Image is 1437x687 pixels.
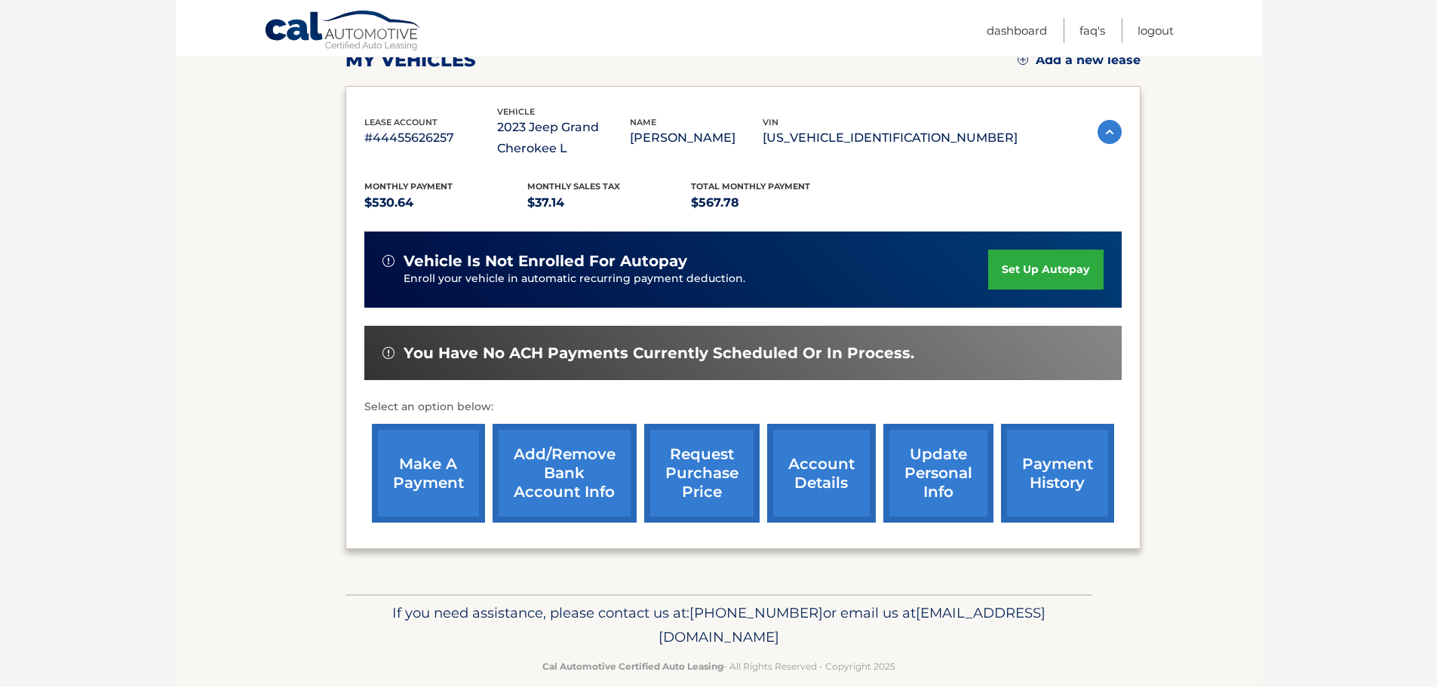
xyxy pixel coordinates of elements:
[691,192,855,213] p: $567.78
[542,661,723,672] strong: Cal Automotive Certified Auto Leasing
[345,49,476,72] h2: my vehicles
[382,347,395,359] img: alert-white.svg
[1138,18,1174,43] a: Logout
[497,117,630,159] p: 2023 Jeep Grand Cherokee L
[1018,54,1028,65] img: add.svg
[372,424,485,523] a: make a payment
[630,127,763,149] p: [PERSON_NAME]
[497,106,535,117] span: vehicle
[364,127,497,149] p: #44455626257
[691,181,810,192] span: Total Monthly Payment
[883,424,993,523] a: update personal info
[364,398,1122,416] p: Select an option below:
[988,250,1103,290] a: set up autopay
[527,181,620,192] span: Monthly sales Tax
[355,601,1082,649] p: If you need assistance, please contact us at: or email us at
[404,271,989,287] p: Enroll your vehicle in automatic recurring payment deduction.
[763,117,778,127] span: vin
[1098,120,1122,144] img: accordion-active.svg
[264,10,422,54] a: Cal Automotive
[404,344,914,363] span: You have no ACH payments currently scheduled or in process.
[1018,53,1141,68] a: Add a new lease
[767,424,876,523] a: account details
[689,604,823,621] span: [PHONE_NUMBER]
[364,192,528,213] p: $530.64
[1001,424,1114,523] a: payment history
[630,117,656,127] span: name
[404,252,687,271] span: vehicle is not enrolled for autopay
[1079,18,1105,43] a: FAQ's
[659,604,1046,646] span: [EMAIL_ADDRESS][DOMAIN_NAME]
[355,658,1082,674] p: - All Rights Reserved - Copyright 2025
[364,117,438,127] span: lease account
[763,127,1018,149] p: [US_VEHICLE_IDENTIFICATION_NUMBER]
[987,18,1047,43] a: Dashboard
[364,181,453,192] span: Monthly Payment
[382,255,395,267] img: alert-white.svg
[527,192,691,213] p: $37.14
[644,424,760,523] a: request purchase price
[493,424,637,523] a: Add/Remove bank account info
